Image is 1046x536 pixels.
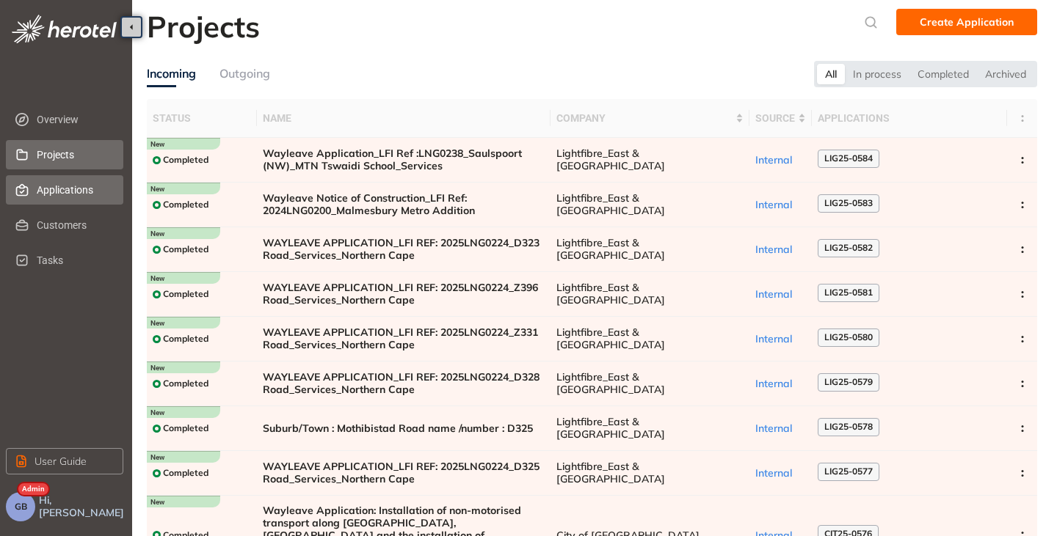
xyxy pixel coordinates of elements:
[263,422,545,435] span: Suburb/Town : Mothibistad Road name /number : D325
[163,334,208,344] span: Completed
[824,153,873,164] span: LIG25-0584
[147,65,196,83] div: Incoming
[824,377,873,387] span: LIG25-0579
[556,110,733,126] span: Company
[37,140,112,169] span: Projects
[977,64,1034,84] div: Archived
[163,423,208,433] span: Completed
[219,65,270,83] div: Outgoing
[163,199,208,210] span: Completed
[817,64,845,84] div: All
[6,492,35,521] button: GB
[556,192,744,217] span: Lightfibre_East & [GEOGRAPHIC_DATA]
[909,64,977,84] div: Completed
[37,246,112,275] span: Tasks
[749,99,812,138] th: Source
[39,494,126,519] span: Hi, [PERSON_NAME]
[163,468,208,478] span: Completed
[6,448,123,474] button: User Guide
[920,14,1014,30] span: Create Application
[556,237,744,262] span: Lightfibre_East & [GEOGRAPHIC_DATA]
[755,288,806,301] div: Internal
[15,502,27,512] span: GB
[551,99,749,138] th: Company
[163,378,208,389] span: Completed
[556,326,744,351] span: Lightfibre_East & [GEOGRAPHIC_DATA]
[257,99,551,138] th: Name
[755,422,806,435] div: Internal
[824,332,873,342] span: LIG25-0580
[845,64,909,84] div: In process
[147,9,260,44] h2: Projects
[824,198,873,208] span: LIG25-0583
[12,15,117,43] img: logo
[824,287,873,298] span: LIG25-0581
[556,371,744,396] span: Lightfibre_East & [GEOGRAPHIC_DATA]
[263,460,545,485] span: WAYLEAVE APPLICATION_LFI REF: 2025LNG0224_D325 Road_Services_Northern Cape
[163,244,208,254] span: Completed
[263,282,545,306] span: WAYLEAVE APPLICATION_LFI REF: 2025LNG0224_Z396 Road_Services_Northern Cape
[812,99,1007,138] th: Applications
[824,243,873,253] span: LIG25-0582
[263,192,545,217] span: Wayleave Notice of Construction_LFI Ref: 2024LNG0200_Malmesbury Metro Addition
[755,154,806,166] div: Internal
[147,99,257,138] th: Status
[263,371,545,396] span: WAYLEAVE APPLICATION_LFI REF: 2025LNG0224_D328 Road_Services_Northern Cape
[896,9,1037,35] button: Create Application
[755,378,806,390] div: Internal
[556,416,744,441] span: Lightfibre_East & [GEOGRAPHIC_DATA]
[556,147,744,172] span: Lightfibre_East & [GEOGRAPHIC_DATA]
[755,467,806,480] div: Internal
[556,282,744,306] span: Lightfibre_East & [GEOGRAPHIC_DATA]
[34,453,87,469] span: User Guide
[37,105,112,134] span: Overview
[263,326,545,351] span: WAYLEAVE APPLICATION_LFI REF: 2025LNG0224_Z331 Road_Services_Northern Cape
[755,333,806,345] div: Internal
[37,175,112,205] span: Applications
[263,147,545,172] span: Wayleave Application_LFI Ref :LNG0238_Saulspoort (NW)_MTN Tswaidi School_Services
[37,210,112,240] span: Customers
[163,155,208,165] span: Completed
[755,199,806,211] div: Internal
[755,243,806,256] div: Internal
[163,289,208,299] span: Completed
[755,110,795,126] span: Source
[556,460,744,485] span: Lightfibre_East & [GEOGRAPHIC_DATA]
[263,237,545,262] span: WAYLEAVE APPLICATION_LFI REF: 2025LNG0224_D323 Road_Services_Northern Cape
[824,422,873,432] span: LIG25-0578
[824,466,873,477] span: LIG25-0577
